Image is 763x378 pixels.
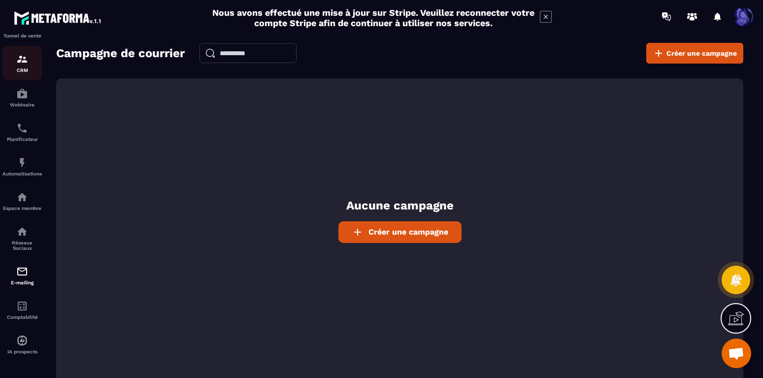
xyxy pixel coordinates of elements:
[2,293,42,327] a: accountantaccountantComptabilité
[16,335,28,346] img: automations
[368,227,448,237] span: Créer une campagne
[2,137,42,142] p: Planificateur
[2,206,42,211] p: Espace membre
[2,149,42,184] a: automationsautomationsAutomatisations
[722,339,751,368] a: Open chat
[16,122,28,134] img: scheduler
[16,157,28,169] img: automations
[16,300,28,312] img: accountant
[14,9,102,27] img: logo
[2,80,42,115] a: automationsautomationsWebinaire
[16,226,28,238] img: social-network
[666,48,737,58] span: Créer une campagne
[2,33,42,38] p: Tunnel de vente
[338,221,462,243] a: Créer une campagne
[2,184,42,218] a: automationsautomationsEspace membre
[2,171,42,176] p: Automatisations
[16,266,28,277] img: email
[2,240,42,251] p: Réseaux Sociaux
[2,68,42,73] p: CRM
[212,7,535,28] h2: Nous avons effectué une mise à jour sur Stripe. Veuillez reconnecter votre compte Stripe afin de ...
[646,43,743,64] a: Créer une campagne
[2,102,42,107] p: Webinaire
[16,53,28,65] img: formation
[56,43,185,63] h2: Campagne de courrier
[2,218,42,258] a: social-networksocial-networkRéseaux Sociaux
[2,46,42,80] a: formationformationCRM
[346,198,454,214] p: Aucune campagne
[16,191,28,203] img: automations
[2,280,42,285] p: E-mailing
[2,349,42,354] p: IA prospects
[2,258,42,293] a: emailemailE-mailing
[2,314,42,320] p: Comptabilité
[16,88,28,100] img: automations
[2,115,42,149] a: schedulerschedulerPlanificateur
